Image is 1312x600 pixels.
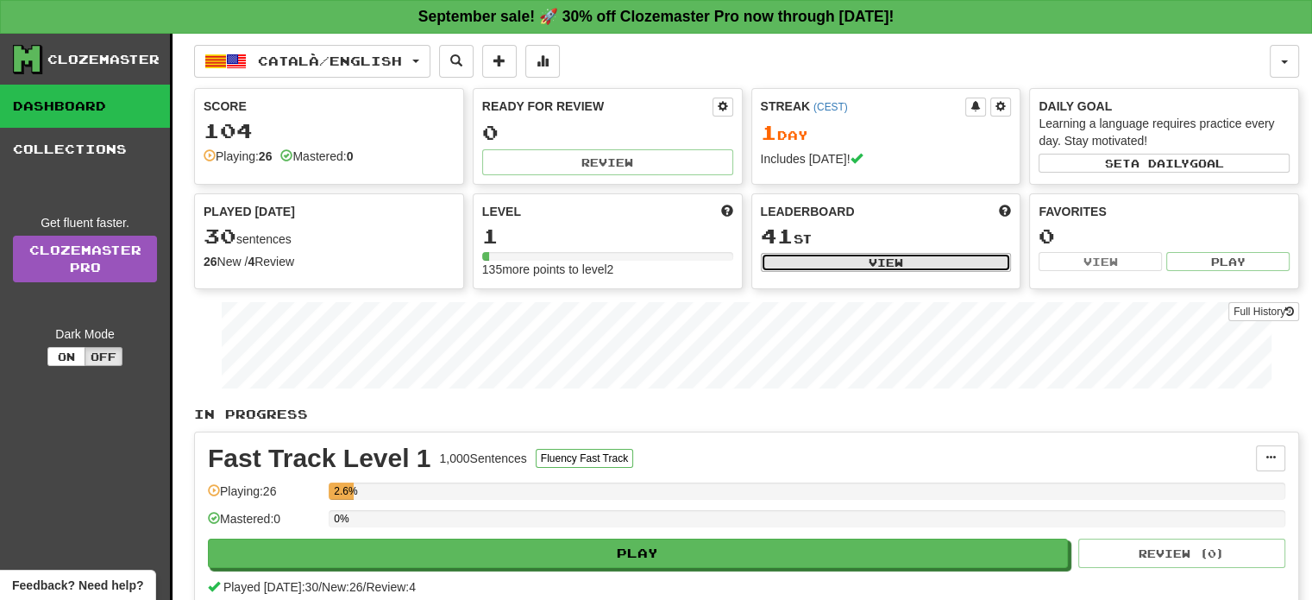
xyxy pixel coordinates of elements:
span: Played [DATE] [204,203,295,220]
div: sentences [204,225,455,248]
p: In Progress [194,406,1299,423]
div: 0 [482,122,733,143]
button: More stats [525,45,560,78]
strong: 0 [347,149,354,163]
div: Streak [761,98,966,115]
strong: September sale! 🚀 30% off Clozemaster Pro now through [DATE]! [418,8,895,25]
div: Learning a language requires practice every day. Stay motivated! [1039,115,1290,149]
strong: 4 [248,255,254,268]
span: / [363,580,367,594]
button: Review (0) [1078,539,1285,568]
div: Playing: 26 [208,483,320,511]
button: Full History [1228,302,1299,321]
div: Daily Goal [1039,98,1290,115]
span: Open feedback widget [12,577,143,594]
button: Play [1166,252,1290,271]
div: Mastered: [280,148,353,165]
div: Clozemaster [47,51,160,68]
button: Search sentences [439,45,474,78]
div: Favorites [1039,203,1290,220]
div: 135 more points to level 2 [482,261,733,278]
button: Review [482,149,733,175]
button: On [47,347,85,366]
strong: 26 [259,149,273,163]
strong: 26 [204,255,217,268]
button: Català/English [194,45,430,78]
button: Play [208,539,1068,568]
button: View [761,253,1012,272]
button: Seta dailygoal [1039,154,1290,173]
div: Playing: [204,148,272,165]
a: (CEST) [813,101,848,113]
div: 1,000 Sentences [440,450,527,467]
span: Played [DATE]: 30 [223,580,318,594]
div: Get fluent faster. [13,214,157,231]
div: Includes [DATE]! [761,150,1012,167]
div: Ready for Review [482,98,712,115]
div: Score [204,98,455,115]
div: Mastered: 0 [208,510,320,539]
span: 1 [761,120,777,144]
span: 41 [761,224,794,248]
span: Score more points to level up [721,203,733,220]
span: Català / English [258,54,402,68]
span: Review: 4 [366,580,416,594]
div: st [761,225,1012,248]
button: View [1039,252,1162,271]
div: Dark Mode [13,325,157,343]
div: 0 [1039,225,1290,247]
button: Fluency Fast Track [536,449,633,468]
div: New / Review [204,253,455,270]
div: 104 [204,120,455,142]
span: New: 26 [322,580,362,594]
div: 1 [482,225,733,247]
span: / [318,580,322,594]
span: This week in points, UTC [999,203,1011,220]
div: 2.6% [334,483,354,500]
button: Off [85,347,122,366]
span: Level [482,203,521,220]
a: ClozemasterPro [13,236,157,282]
span: a daily [1131,157,1190,169]
div: Day [761,122,1012,144]
div: Fast Track Level 1 [208,445,431,471]
span: 30 [204,224,236,248]
button: Add sentence to collection [482,45,517,78]
span: Leaderboard [761,203,855,220]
